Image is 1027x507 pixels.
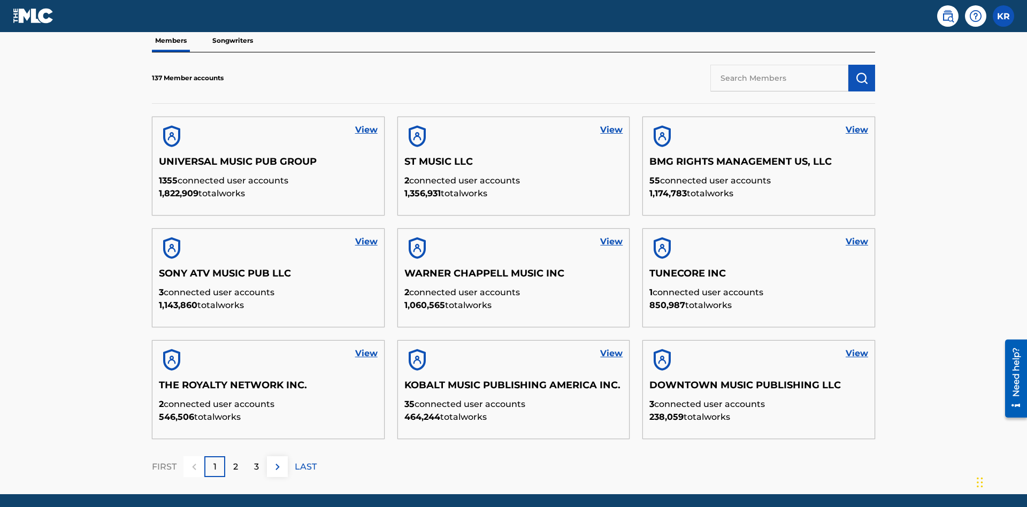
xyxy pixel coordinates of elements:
a: View [846,124,868,136]
img: account [404,347,430,373]
p: total works [159,299,378,312]
p: connected user accounts [404,398,623,411]
a: View [355,235,378,248]
iframe: Chat Widget [974,456,1027,507]
h5: ST MUSIC LLC [404,156,623,174]
img: search [941,10,954,22]
a: View [600,235,623,248]
p: connected user accounts [159,398,378,411]
h5: TUNECORE INC [649,267,868,286]
h5: DOWNTOWN MUSIC PUBLISHING LLC [649,379,868,398]
img: account [649,124,675,149]
span: 464,244 [404,412,440,422]
p: total works [404,299,623,312]
span: 546,506 [159,412,194,422]
span: 3 [159,287,164,297]
p: total works [649,299,868,312]
input: Search Members [710,65,848,91]
p: connected user accounts [649,398,868,411]
img: MLC Logo [13,8,54,24]
p: 3 [254,460,259,473]
p: 137 Member accounts [152,73,224,83]
span: 3 [649,399,654,409]
img: account [649,235,675,261]
p: total works [159,187,378,200]
p: total works [404,411,623,424]
img: right [271,460,284,473]
p: Members [152,29,190,52]
span: 2 [404,287,409,297]
p: total works [649,411,868,424]
img: account [404,124,430,149]
h5: UNIVERSAL MUSIC PUB GROUP [159,156,378,174]
a: View [600,124,623,136]
a: View [846,347,868,360]
a: View [355,347,378,360]
p: connected user accounts [404,174,623,187]
a: View [846,235,868,248]
img: account [159,235,185,261]
p: total works [404,187,623,200]
iframe: Resource Center [997,335,1027,423]
img: account [649,347,675,373]
span: 238,059 [649,412,684,422]
span: 1,060,565 [404,300,445,310]
p: 2 [233,460,238,473]
span: 1,822,909 [159,188,198,198]
a: View [355,124,378,136]
h5: BMG RIGHTS MANAGEMENT US, LLC [649,156,868,174]
img: help [969,10,982,22]
p: connected user accounts [649,286,868,299]
h5: SONY ATV MUSIC PUB LLC [159,267,378,286]
p: connected user accounts [159,174,378,187]
p: Songwriters [209,29,256,52]
img: Search Works [855,72,868,84]
div: Help [965,5,986,27]
h5: KOBALT MUSIC PUBLISHING AMERICA INC. [404,379,623,398]
p: connected user accounts [404,286,623,299]
img: account [159,347,185,373]
span: 1,356,931 [404,188,441,198]
span: 35 [404,399,415,409]
span: 2 [404,175,409,186]
img: account [404,235,430,261]
span: 55 [649,175,660,186]
a: Public Search [937,5,959,27]
span: 1355 [159,175,178,186]
p: connected user accounts [159,286,378,299]
h5: WARNER CHAPPELL MUSIC INC [404,267,623,286]
p: total works [649,187,868,200]
span: 1,143,860 [159,300,197,310]
span: 1 [649,287,653,297]
div: User Menu [993,5,1014,27]
p: FIRST [152,460,177,473]
div: Drag [977,466,983,498]
span: 2 [159,399,164,409]
a: View [600,347,623,360]
p: LAST [295,460,317,473]
span: 1,174,783 [649,188,687,198]
p: connected user accounts [649,174,868,187]
p: total works [159,411,378,424]
span: 850,987 [649,300,685,310]
h5: THE ROYALTY NETWORK INC. [159,379,378,398]
p: 1 [213,460,217,473]
img: account [159,124,185,149]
